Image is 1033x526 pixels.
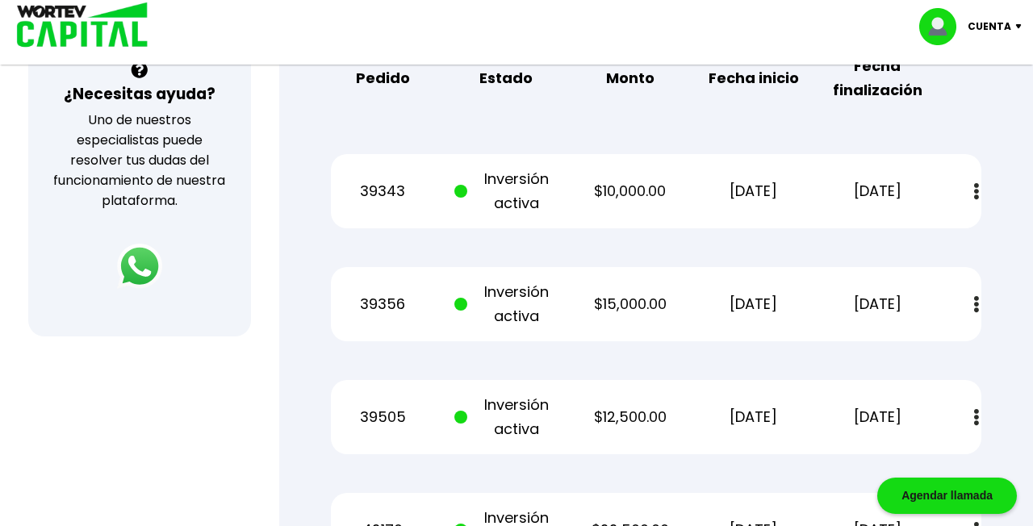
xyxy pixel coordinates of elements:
[826,292,930,316] p: [DATE]
[701,179,805,203] p: [DATE]
[117,244,162,289] img: logos_whatsapp-icon.242b2217.svg
[919,8,968,45] img: profile-image
[606,66,655,90] b: Monto
[331,405,435,429] p: 39505
[826,54,930,102] b: Fecha finalización
[454,280,558,328] p: Inversión activa
[479,66,533,90] b: Estado
[64,82,215,106] h3: ¿Necesitas ayuda?
[701,405,805,429] p: [DATE]
[701,292,805,316] p: [DATE]
[578,292,682,316] p: $15,000.00
[877,478,1017,514] div: Agendar llamada
[968,15,1011,39] p: Cuenta
[331,179,435,203] p: 39343
[826,179,930,203] p: [DATE]
[331,292,435,316] p: 39356
[826,405,930,429] p: [DATE]
[578,405,682,429] p: $12,500.00
[709,66,799,90] b: Fecha inicio
[454,393,558,441] p: Inversión activa
[578,179,682,203] p: $10,000.00
[454,167,558,215] p: Inversión activa
[1011,24,1033,29] img: icon-down
[356,66,410,90] b: Pedido
[49,110,230,211] p: Uno de nuestros especialistas puede resolver tus dudas del funcionamiento de nuestra plataforma.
